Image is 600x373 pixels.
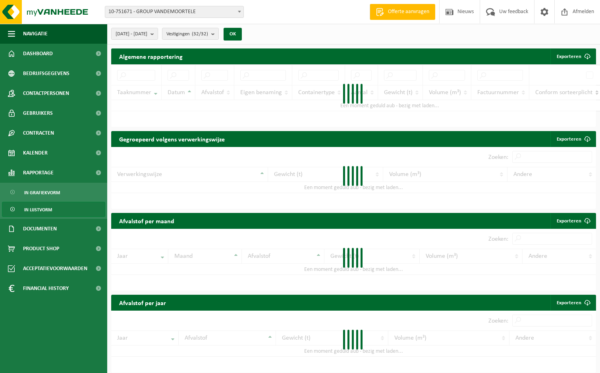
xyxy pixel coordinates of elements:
[23,64,69,83] span: Bedrijfsgegevens
[111,48,191,64] h2: Algemene rapportering
[224,28,242,41] button: OK
[550,213,595,229] a: Exporteren
[550,48,595,64] button: Exporteren
[23,103,53,123] span: Gebruikers
[105,6,244,18] span: 10-751671 - GROUP VANDEMOORTELE
[23,123,54,143] span: Contracten
[24,202,52,217] span: In lijstvorm
[2,202,105,217] a: In lijstvorm
[111,28,158,40] button: [DATE] - [DATE]
[23,259,87,278] span: Acceptatievoorwaarden
[23,278,69,298] span: Financial History
[116,28,147,40] span: [DATE] - [DATE]
[111,295,174,310] h2: Afvalstof per jaar
[105,6,243,17] span: 10-751671 - GROUP VANDEMOORTELE
[24,185,60,200] span: In grafiekvorm
[23,219,57,239] span: Documenten
[23,44,53,64] span: Dashboard
[192,31,208,37] count: (32/32)
[162,28,219,40] button: Vestigingen(32/32)
[23,24,48,44] span: Navigatie
[2,185,105,200] a: In grafiekvorm
[166,28,208,40] span: Vestigingen
[550,131,595,147] a: Exporteren
[386,8,431,16] span: Offerte aanvragen
[23,163,54,183] span: Rapportage
[370,4,435,20] a: Offerte aanvragen
[550,295,595,311] a: Exporteren
[111,131,233,147] h2: Gegroepeerd volgens verwerkingswijze
[23,239,59,259] span: Product Shop
[111,213,182,228] h2: Afvalstof per maand
[23,83,69,103] span: Contactpersonen
[23,143,48,163] span: Kalender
